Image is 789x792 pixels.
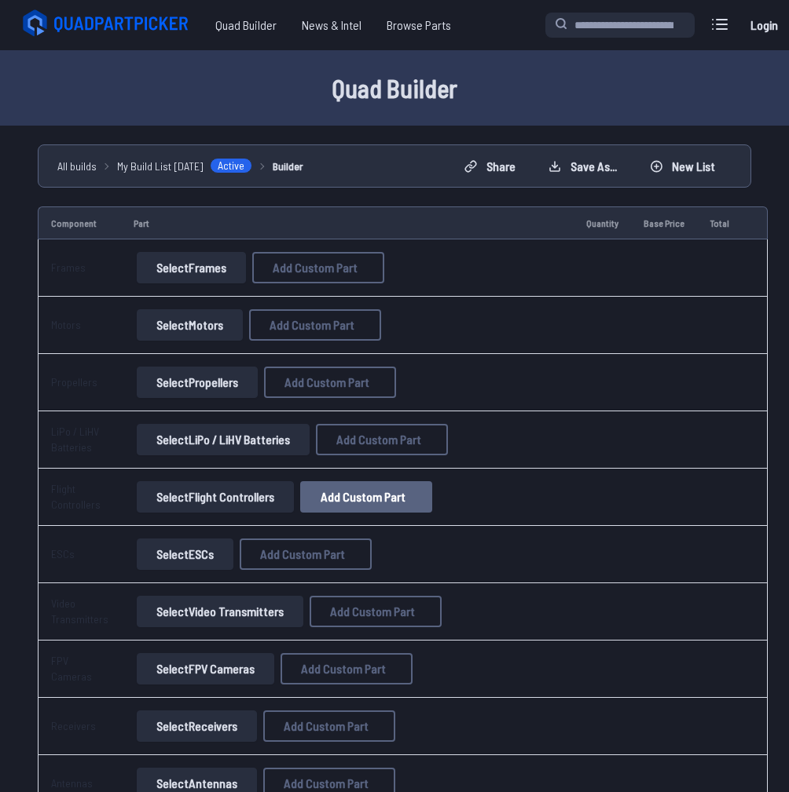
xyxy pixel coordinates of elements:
button: Add Custom Part [252,252,384,283]
a: Receivers [51,719,96,732]
button: SelectPropellers [137,367,258,398]
button: SelectReceivers [137,710,257,742]
span: Active [210,158,252,173]
a: Browse Parts [374,9,464,41]
span: Add Custom Part [270,319,354,331]
button: SelectVideo Transmitters [137,596,303,627]
span: Add Custom Part [301,662,386,675]
a: All builds [57,158,97,174]
button: SelectESCs [137,538,233,570]
button: New List [637,154,728,179]
button: Add Custom Part [300,481,432,513]
button: Add Custom Part [240,538,372,570]
button: Add Custom Part [264,367,396,398]
a: SelectVideo Transmitters [134,596,306,627]
a: Motors [51,318,81,331]
span: Add Custom Part [336,433,421,446]
span: Add Custom Part [284,376,369,389]
td: Base Price [631,206,697,239]
button: Share [451,154,529,179]
a: Builder [273,158,303,174]
a: SelectFlight Controllers [134,481,297,513]
a: Video Transmitters [51,597,108,626]
span: Add Custom Part [330,605,415,618]
a: News & Intel [289,9,374,41]
a: SelectReceivers [134,710,260,742]
a: Propellers [51,375,97,389]
button: Add Custom Part [316,424,448,455]
span: Add Custom Part [321,491,406,503]
h1: Quad Builder [19,69,770,107]
td: Part [121,206,574,239]
span: Add Custom Part [260,548,345,560]
a: SelectFPV Cameras [134,653,277,684]
button: SelectFlight Controllers [137,481,294,513]
a: SelectLiPo / LiHV Batteries [134,424,313,455]
a: Quad Builder [203,9,289,41]
a: Login [745,9,783,41]
button: Add Custom Part [263,710,395,742]
button: Save as... [535,154,630,179]
a: FPV Cameras [51,654,92,683]
a: SelectESCs [134,538,237,570]
td: Quantity [574,206,631,239]
span: Add Custom Part [284,777,369,790]
button: SelectFrames [137,252,246,283]
button: SelectMotors [137,309,243,341]
button: Add Custom Part [249,309,381,341]
a: My Build List [DATE]Active [117,158,252,174]
a: ESCs [51,547,75,560]
span: My Build List [DATE] [117,158,204,174]
td: Component [38,206,121,239]
a: LiPo / LiHV Batteries [51,425,99,454]
a: Flight Controllers [51,482,101,511]
button: SelectFPV Cameras [137,653,274,684]
button: SelectLiPo / LiHV Batteries [137,424,310,455]
a: SelectFrames [134,252,249,283]
a: SelectPropellers [134,367,261,398]
button: Add Custom Part [310,596,442,627]
button: Add Custom Part [281,653,413,684]
span: Add Custom Part [273,261,358,274]
a: SelectMotors [134,309,246,341]
td: Total [697,206,742,239]
a: Frames [51,261,86,274]
span: Add Custom Part [284,720,369,732]
a: Antennas [51,776,93,790]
